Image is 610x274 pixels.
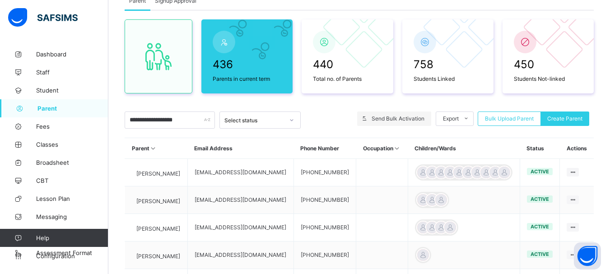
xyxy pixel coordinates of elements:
[36,234,108,241] span: Help
[520,138,559,159] th: Status
[547,115,582,122] span: Create Parent
[313,75,382,82] span: Total no. of Parents
[187,138,293,159] th: Email Address
[36,159,108,166] span: Broadsheet
[187,214,293,241] td: [EMAIL_ADDRESS][DOMAIN_NAME]
[514,58,582,71] span: 450
[356,138,408,159] th: Occupation
[372,115,424,122] span: Send Bulk Activation
[531,251,549,257] span: active
[393,145,401,152] i: Sort in Ascending Order
[125,138,188,159] th: Parent
[574,242,601,269] button: Open asap
[531,196,549,202] span: active
[136,198,180,204] span: [PERSON_NAME]
[8,8,78,27] img: safsims
[149,145,157,152] i: Sort in Ascending Order
[36,87,108,94] span: Student
[136,225,180,232] span: [PERSON_NAME]
[37,105,108,112] span: Parent
[187,241,293,269] td: [EMAIL_ADDRESS][DOMAIN_NAME]
[293,214,356,241] td: [PHONE_NUMBER]
[408,138,520,159] th: Children/Wards
[36,195,108,202] span: Lesson Plan
[36,51,108,58] span: Dashboard
[36,69,108,76] span: Staff
[293,241,356,269] td: [PHONE_NUMBER]
[414,58,482,71] span: 758
[485,115,534,122] span: Bulk Upload Parent
[531,223,549,230] span: active
[36,213,108,220] span: Messaging
[443,115,459,122] span: Export
[187,186,293,214] td: [EMAIL_ADDRESS][DOMAIN_NAME]
[187,158,293,186] td: [EMAIL_ADDRESS][DOMAIN_NAME]
[224,116,284,123] div: Select status
[36,141,108,148] span: Classes
[293,158,356,186] td: [PHONE_NUMBER]
[213,75,281,82] span: Parents in current term
[36,252,108,260] span: Configuration
[560,138,594,159] th: Actions
[414,75,482,82] span: Students Linked
[36,123,108,130] span: Fees
[136,170,180,177] span: [PERSON_NAME]
[514,75,582,82] span: Students Not-linked
[531,168,549,175] span: active
[213,58,281,71] span: 436
[293,138,356,159] th: Phone Number
[293,186,356,214] td: [PHONE_NUMBER]
[36,177,108,184] span: CBT
[313,58,382,71] span: 440
[136,253,180,260] span: [PERSON_NAME]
